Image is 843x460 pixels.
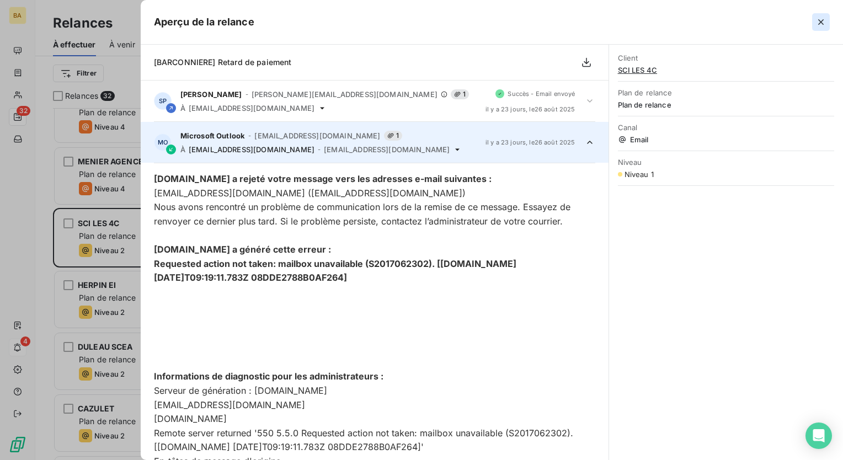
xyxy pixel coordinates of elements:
span: 1 [384,131,402,141]
span: Succès - Email envoyé [508,90,575,97]
span: Microsoft Outlook [180,131,246,140]
span: [EMAIL_ADDRESS][DOMAIN_NAME] [254,131,380,140]
span: Niveau 1 [625,170,654,179]
span: Plan de relance [618,88,834,97]
span: il y a 23 jours , le 26 août 2025 [485,106,575,113]
span: SCI LES 4C [618,66,834,74]
span: 1 [451,89,469,99]
div: MO [154,133,172,151]
span: il y a 23 jours , le 26 août 2025 [485,139,575,146]
span: [EMAIL_ADDRESS][DOMAIN_NAME] [189,104,314,113]
span: - [318,146,321,153]
span: À [180,145,185,154]
div: SP [154,92,172,110]
span: Client [618,54,834,62]
span: [PERSON_NAME][EMAIL_ADDRESS][DOMAIN_NAME] [252,90,437,99]
span: Niveau [618,158,834,167]
span: Plan de relance [618,100,834,109]
b: [DOMAIN_NAME] a rejeté votre message vers les adresses e-mail suivantes : [154,173,492,184]
p: Nous avons rencontré un problème de communication lors de la remise de ce message. Essayez de ren... [154,186,595,243]
span: Canal [618,123,834,132]
span: - [248,132,251,139]
span: [PERSON_NAME] [180,90,242,99]
p: Serveur de génération : [DOMAIN_NAME] [154,384,595,398]
p: [EMAIL_ADDRESS][DOMAIN_NAME] [DOMAIN_NAME] Remote server returned '550 5.5.0 Requested action not... [154,398,595,454]
span: - [246,91,248,98]
a: [EMAIL_ADDRESS][DOMAIN_NAME] ([EMAIL_ADDRESS][DOMAIN_NAME]) [154,188,466,199]
b: Informations de diagnostic pour les administrateurs : [154,371,383,382]
span: [EMAIL_ADDRESS][DOMAIN_NAME] [189,145,314,154]
b: [DOMAIN_NAME] a généré cette erreur : Requested action not taken: mailbox unavailable (S201706230... [154,244,516,283]
span: [EMAIL_ADDRESS][DOMAIN_NAME] [324,145,450,154]
span: Email [618,135,834,144]
h5: Aperçu de la relance [154,14,254,30]
div: Open Intercom Messenger [805,422,832,449]
span: À [180,104,185,113]
span: [BARCONNIERE] Retard de paiement [154,57,292,67]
